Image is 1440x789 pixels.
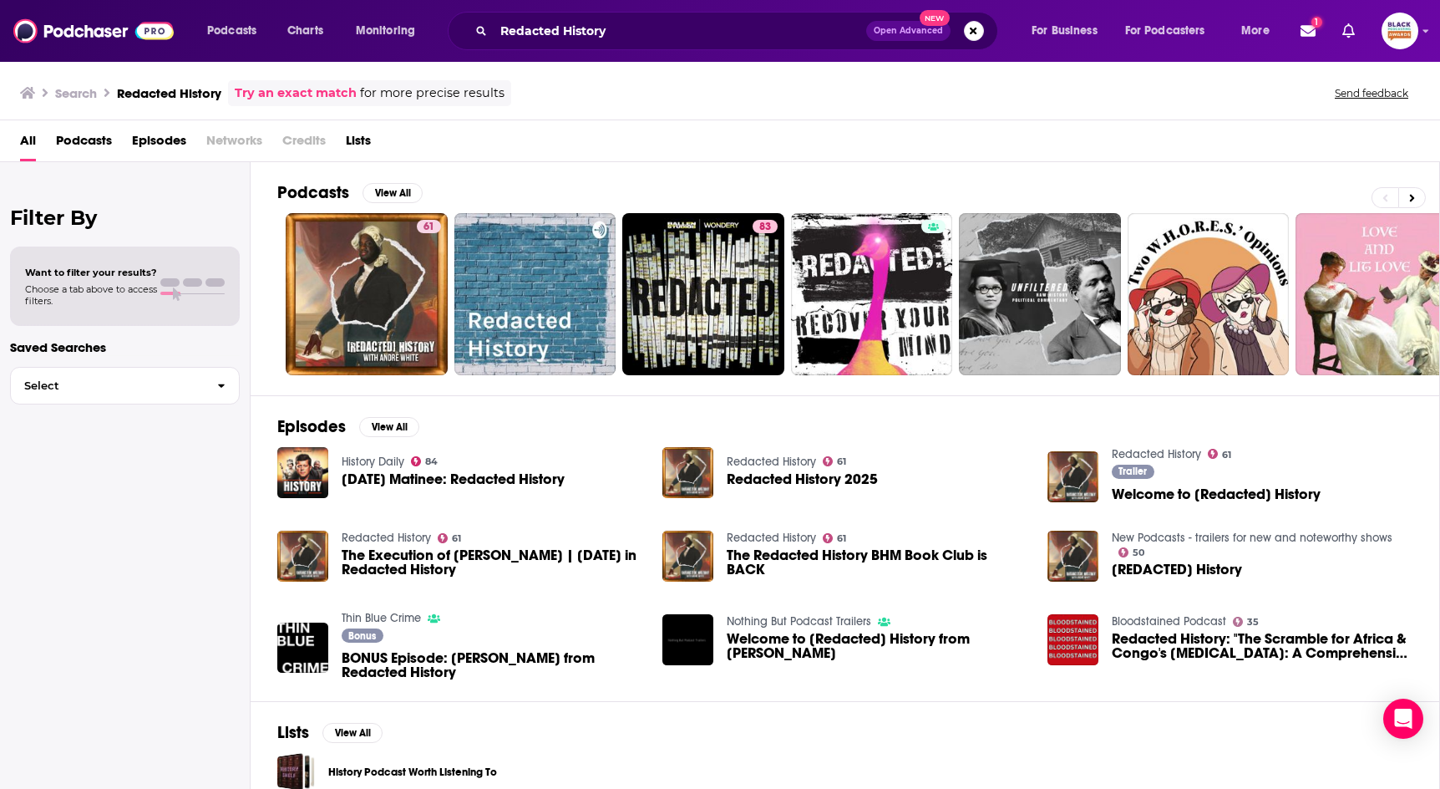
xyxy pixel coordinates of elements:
[1294,17,1322,45] a: Show notifications dropdown
[727,455,816,469] a: Redacted History
[920,10,950,26] span: New
[494,18,866,44] input: Search podcasts, credits, & more...
[837,458,846,466] span: 61
[56,127,112,161] a: Podcasts
[727,531,816,545] a: Redacted History
[55,85,97,101] h3: Search
[132,127,186,161] a: Episodes
[10,367,240,405] button: Select
[117,85,221,101] h3: Redacted History
[207,19,256,43] span: Podcasts
[1112,614,1226,629] a: Bloodstained Podcast
[1241,19,1270,43] span: More
[342,472,565,486] a: Saturday Matinee: Redacted History
[346,127,371,161] a: Lists
[1382,13,1418,49] button: Show profile menu
[425,458,438,466] span: 84
[1047,614,1098,665] img: Redacted History: "The Scramble for Africa & Congo's Genocide: A Comprehensive History"
[342,611,421,625] a: Thin Blue Crime
[360,84,505,103] span: for more precise results
[1208,449,1232,459] a: 61
[206,127,262,161] span: Networks
[1032,19,1098,43] span: For Business
[363,183,423,203] button: View All
[277,416,346,437] h2: Episodes
[622,213,784,375] a: 83
[13,15,174,47] img: Podchaser - Follow, Share and Rate Podcasts
[1112,487,1321,501] a: Welcome to [Redacted] History
[10,206,240,230] h2: Filter By
[662,614,713,665] img: Welcome to [Redacted] History from Andre White
[1133,549,1144,557] span: 50
[837,535,846,542] span: 61
[286,213,448,375] a: 61
[1112,531,1392,545] a: New Podcasts - trailers for new and noteworthy shows
[277,531,328,582] img: The Execution of Troy Davis | TODAY in Redacted History
[342,455,404,469] a: History Daily
[342,531,431,545] a: Redacted History
[1112,632,1412,660] a: Redacted History: "The Scramble for Africa & Congo's Genocide: A Comprehensive History"
[348,631,376,641] span: Bonus
[342,548,642,577] span: The Execution of [PERSON_NAME] | [DATE] in Redacted History
[282,127,326,161] span: Credits
[1047,451,1098,502] img: Welcome to [Redacted] History
[25,267,157,278] span: Want to filter your results?
[1382,13,1418,49] span: Logged in as blackpodcastingawards
[342,548,642,577] a: The Execution of Troy Davis | TODAY in Redacted History
[417,220,441,233] a: 61
[1222,451,1231,459] span: 61
[423,219,434,236] span: 61
[1330,86,1413,100] button: Send feedback
[277,447,328,498] img: Saturday Matinee: Redacted History
[411,456,439,466] a: 84
[1233,617,1260,627] a: 35
[1311,17,1322,28] span: 1
[1112,562,1242,577] a: [REDACTED] History
[277,623,328,674] img: BONUS Episode: Albert Woodfox from Redacted History
[753,220,778,233] a: 83
[277,182,423,203] a: PodcastsView All
[344,18,437,44] button: open menu
[1118,547,1145,557] a: 50
[20,127,36,161] a: All
[195,18,278,44] button: open menu
[1114,18,1230,44] button: open menu
[359,417,419,437] button: View All
[276,18,333,44] a: Charts
[235,84,357,103] a: Try an exact match
[1125,19,1205,43] span: For Podcasters
[1383,699,1423,739] div: Open Intercom Messenger
[866,21,951,41] button: Open AdvancedNew
[277,416,419,437] a: EpisodesView All
[322,723,383,743] button: View All
[25,283,157,307] span: Choose a tab above to access filters.
[759,219,771,236] span: 83
[1336,17,1361,45] a: Show notifications dropdown
[277,182,349,203] h2: Podcasts
[1112,632,1412,660] span: Redacted History: "The Scramble for Africa & Congo's [MEDICAL_DATA]: A Comprehensive History"
[727,472,878,486] a: Redacted History 2025
[10,339,240,355] p: Saved Searches
[342,651,642,680] span: BONUS Episode: [PERSON_NAME] from Redacted History
[11,380,204,391] span: Select
[1382,13,1418,49] img: User Profile
[356,19,415,43] span: Monitoring
[874,27,943,35] span: Open Advanced
[727,632,1027,660] span: Welcome to [Redacted] History from [PERSON_NAME]
[1047,531,1098,582] img: [REDACTED] History
[727,548,1027,577] a: The Redacted History BHM Book Club is BACK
